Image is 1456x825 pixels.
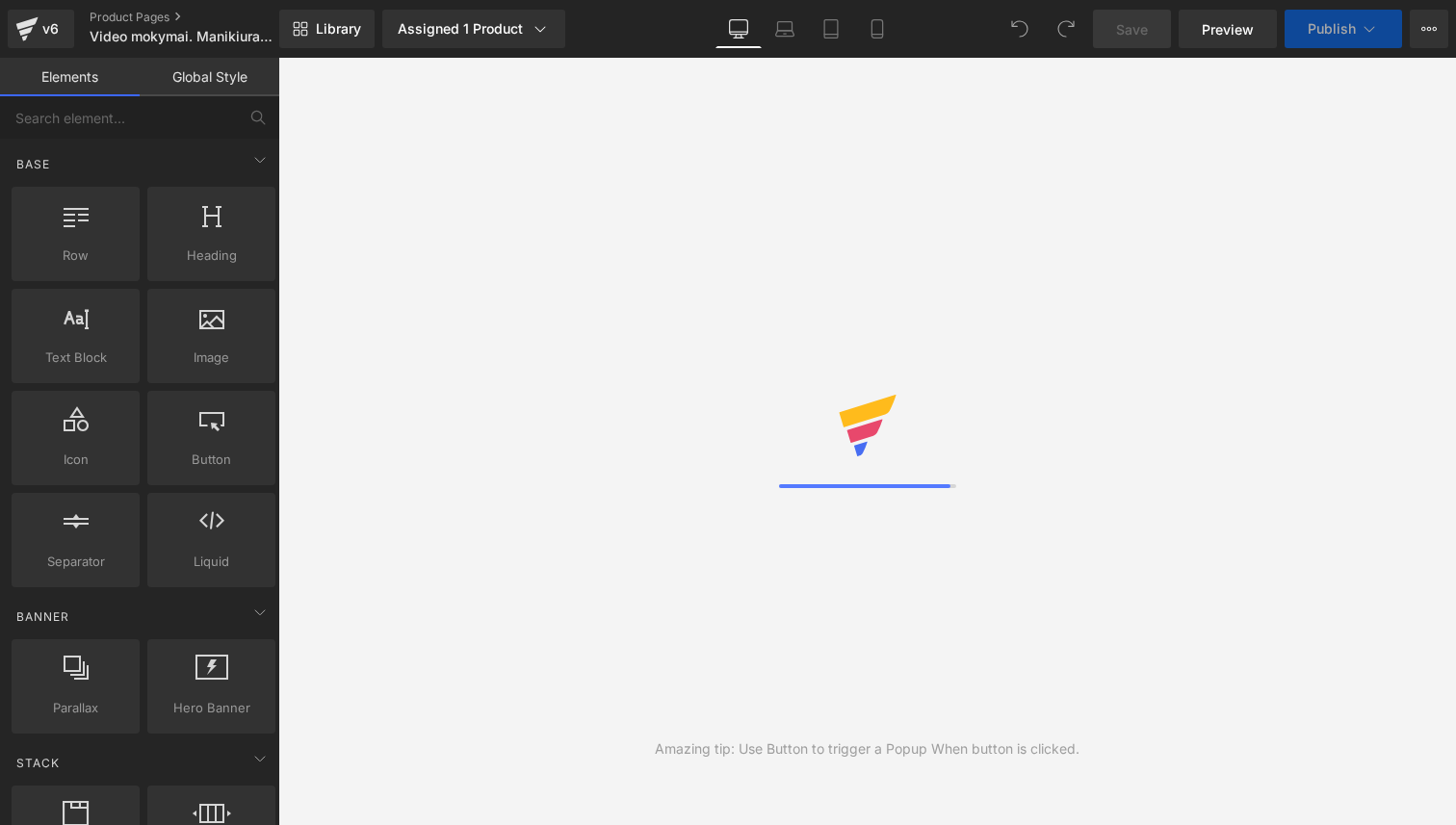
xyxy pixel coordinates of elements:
span: Button [153,450,270,470]
a: Mobile [854,10,900,48]
a: Product Pages [90,10,311,25]
div: Assigned 1 Product [398,19,550,39]
div: Amazing tip: Use Button to trigger a Popup When button is clicked. [655,738,1079,760]
button: Redo [1047,10,1085,48]
span: Stack [14,754,62,772]
span: Publish [1308,21,1356,37]
span: Base [14,155,52,173]
span: Separator [17,552,134,572]
button: More [1410,10,1448,48]
a: Tablet [808,10,854,48]
span: Liquid [153,552,270,572]
a: v6 [8,10,74,48]
a: Desktop [715,10,762,48]
span: Row [17,245,134,266]
span: Hero Banner [153,698,270,718]
span: Icon [17,450,134,470]
span: Parallax [17,698,134,718]
button: Publish [1285,10,1402,48]
div: v6 [39,16,63,41]
button: Undo [1001,10,1039,48]
span: Text Block [17,348,134,368]
span: Banner [14,607,71,626]
span: Preview [1202,19,1254,39]
a: Laptop [762,10,808,48]
span: Video mokymai. Manikiuras ir lakavimas [90,29,274,44]
span: Save [1116,19,1148,39]
span: Library [316,20,361,38]
a: Global Style [140,58,279,96]
span: Image [153,348,270,368]
a: New Library [279,10,375,48]
span: Heading [153,245,270,266]
a: Preview [1179,10,1277,48]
